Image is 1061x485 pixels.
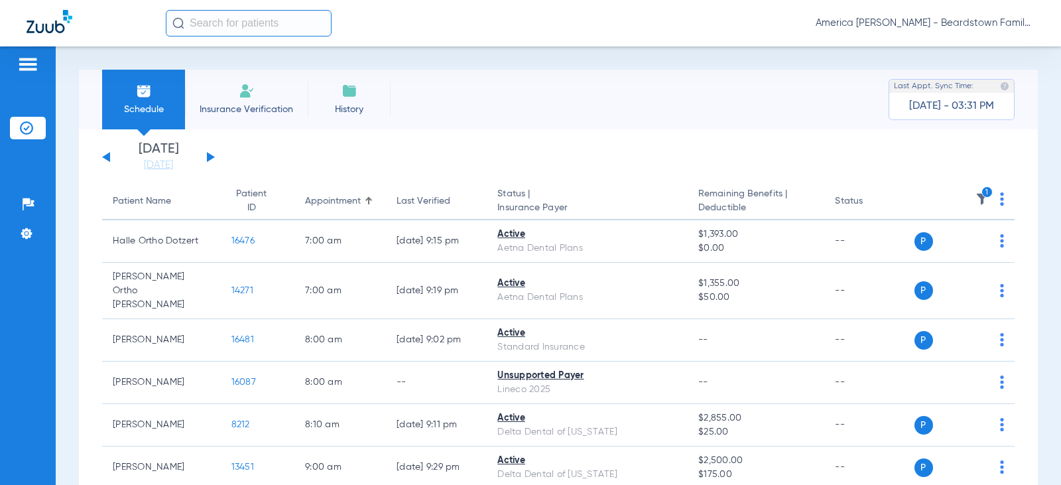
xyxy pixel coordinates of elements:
[914,416,933,435] span: P
[824,362,914,404] td: --
[824,263,914,319] td: --
[824,319,914,362] td: --
[914,281,933,300] span: P
[497,340,677,354] div: Standard Insurance
[172,17,184,29] img: Search Icon
[698,335,708,344] span: --
[914,458,933,477] span: P
[914,232,933,251] span: P
[497,291,677,305] div: Aetna Dental Plans
[318,103,381,116] span: History
[27,10,72,33] img: Zuub Logo
[342,83,357,99] img: History
[497,454,677,468] div: Active
[136,83,152,99] img: Schedule
[914,331,933,350] span: P
[102,404,221,447] td: [PERSON_NAME]
[386,263,487,319] td: [DATE] 9:19 PM
[824,220,914,263] td: --
[112,103,175,116] span: Schedule
[231,187,272,215] div: Patient ID
[816,17,1034,30] span: America [PERSON_NAME] - Beardstown Family Dental
[239,83,255,99] img: Manual Insurance Verification
[909,100,994,113] span: [DATE] - 03:31 PM
[102,263,221,319] td: [PERSON_NAME] Ortho [PERSON_NAME]
[231,462,254,472] span: 13451
[386,220,487,263] td: [DATE] 9:15 PM
[195,103,298,116] span: Insurance Verification
[386,404,487,447] td: [DATE] 9:11 PM
[487,183,688,220] th: Status |
[231,286,253,295] span: 14271
[497,425,677,439] div: Delta Dental of [US_STATE]
[294,404,386,447] td: 8:10 AM
[1000,234,1004,247] img: group-dot-blue.svg
[294,319,386,362] td: 8:00 AM
[231,378,256,387] span: 16087
[397,194,450,208] div: Last Verified
[166,10,332,36] input: Search for patients
[231,335,254,344] span: 16481
[102,362,221,404] td: [PERSON_NAME]
[119,143,198,172] li: [DATE]
[497,383,677,397] div: Lineco 2025
[698,291,814,305] span: $50.00
[975,192,989,206] img: filter.svg
[1000,376,1004,389] img: group-dot-blue.svg
[113,194,171,208] div: Patient Name
[1000,418,1004,431] img: group-dot-blue.svg
[1000,192,1004,206] img: group-dot-blue.svg
[698,378,708,387] span: --
[698,425,814,439] span: $25.00
[305,194,361,208] div: Appointment
[497,326,677,340] div: Active
[497,411,677,425] div: Active
[102,220,221,263] td: Halle Ortho Dotzert
[698,454,814,468] span: $2,500.00
[231,420,250,429] span: 8212
[688,183,824,220] th: Remaining Benefits |
[231,236,255,245] span: 16476
[294,220,386,263] td: 7:00 AM
[397,194,476,208] div: Last Verified
[1000,82,1009,91] img: last sync help info
[1000,333,1004,346] img: group-dot-blue.svg
[824,183,914,220] th: Status
[294,362,386,404] td: 8:00 AM
[119,159,198,172] a: [DATE]
[386,362,487,404] td: --
[1000,284,1004,297] img: group-dot-blue.svg
[497,242,677,255] div: Aetna Dental Plans
[497,369,677,383] div: Unsupported Payer
[981,186,993,198] i: 1
[497,201,677,215] span: Insurance Payer
[497,228,677,242] div: Active
[698,468,814,482] span: $175.00
[294,263,386,319] td: 7:00 AM
[698,228,814,242] span: $1,393.00
[497,468,677,482] div: Delta Dental of [US_STATE]
[698,242,814,255] span: $0.00
[698,411,814,425] span: $2,855.00
[698,277,814,291] span: $1,355.00
[113,194,210,208] div: Patient Name
[497,277,677,291] div: Active
[698,201,814,215] span: Deductible
[102,319,221,362] td: [PERSON_NAME]
[386,319,487,362] td: [DATE] 9:02 PM
[17,56,38,72] img: hamburger-icon
[231,187,284,215] div: Patient ID
[894,80,973,93] span: Last Appt. Sync Time:
[305,194,375,208] div: Appointment
[1000,460,1004,474] img: group-dot-blue.svg
[824,404,914,447] td: --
